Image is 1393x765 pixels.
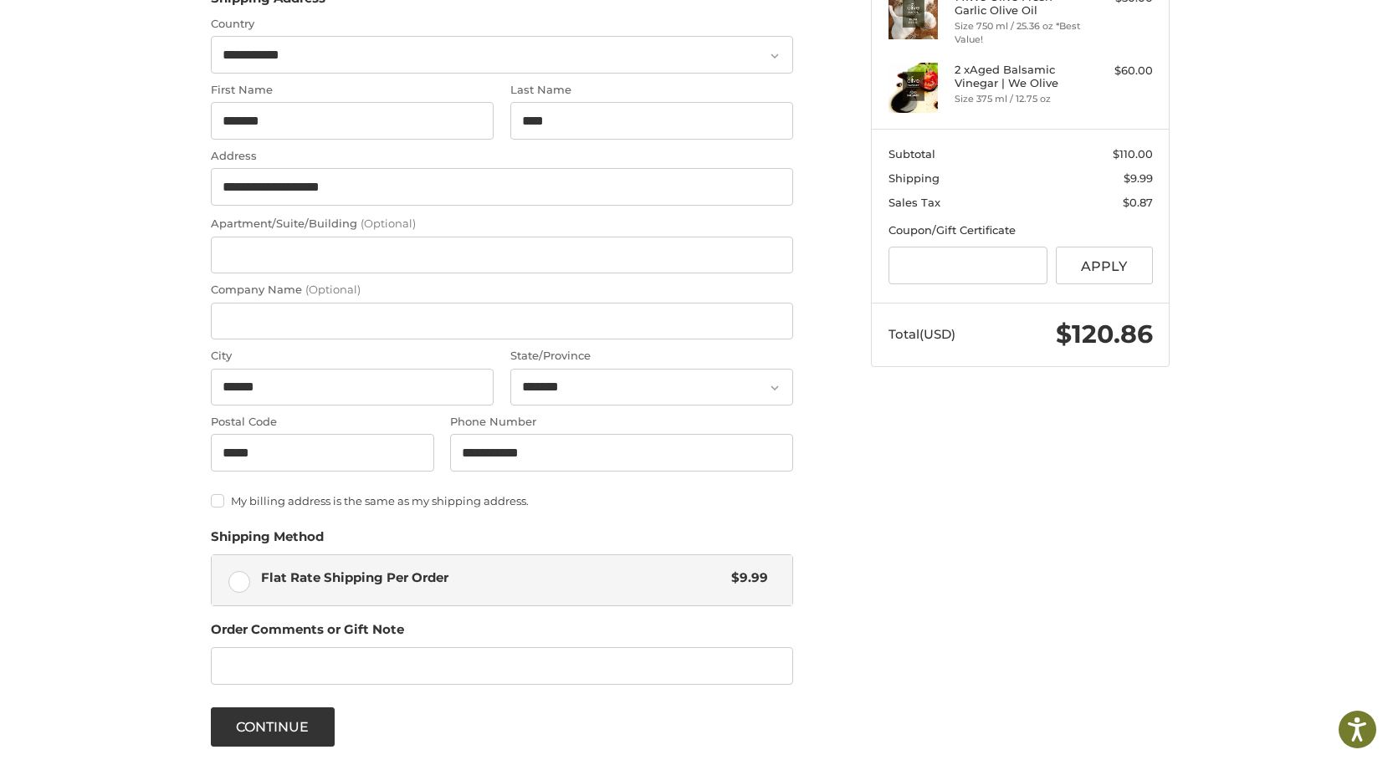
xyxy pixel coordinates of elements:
[1124,171,1153,185] span: $9.99
[1087,63,1153,79] div: $60.00
[361,217,416,230] small: (Optional)
[889,326,955,342] span: Total (USD)
[955,19,1083,47] li: Size 750 ml / 25.36 oz *Best Value!
[510,348,793,365] label: State/Province
[211,216,793,232] label: Apartment/Suite/Building
[955,63,1083,90] h4: 2 x Aged Balsamic Vinegar | We Olive
[1113,147,1153,161] span: $110.00
[192,22,213,42] button: Open LiveChat chat widget
[1255,720,1393,765] iframe: Google Customer Reviews
[211,620,404,647] legend: Order Comments
[305,283,361,296] small: (Optional)
[889,247,1048,284] input: Gift Certificate or Coupon Code
[889,222,1153,239] div: Coupon/Gift Certificate
[889,147,935,161] span: Subtotal
[510,82,793,99] label: Last Name
[955,92,1083,106] li: Size 375 ml / 12.75 oz
[211,707,335,747] button: Continue
[1056,319,1153,349] span: $120.86
[211,348,494,365] label: City
[211,148,793,165] label: Address
[889,196,940,209] span: Sales Tax
[1123,196,1153,209] span: $0.87
[211,282,793,298] label: Company Name
[450,414,793,431] label: Phone Number
[889,171,940,185] span: Shipping
[261,569,724,588] span: Flat Rate Shipping Per Order
[211,414,434,431] label: Postal Code
[211,528,324,554] legend: Shipping Method
[1056,247,1153,284] button: Apply
[211,494,793,507] label: My billing address is the same as my shipping address.
[23,25,189,38] p: We're away right now. Please check back later!
[211,82,494,99] label: First Name
[723,569,768,588] span: $9.99
[211,16,793,33] label: Country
